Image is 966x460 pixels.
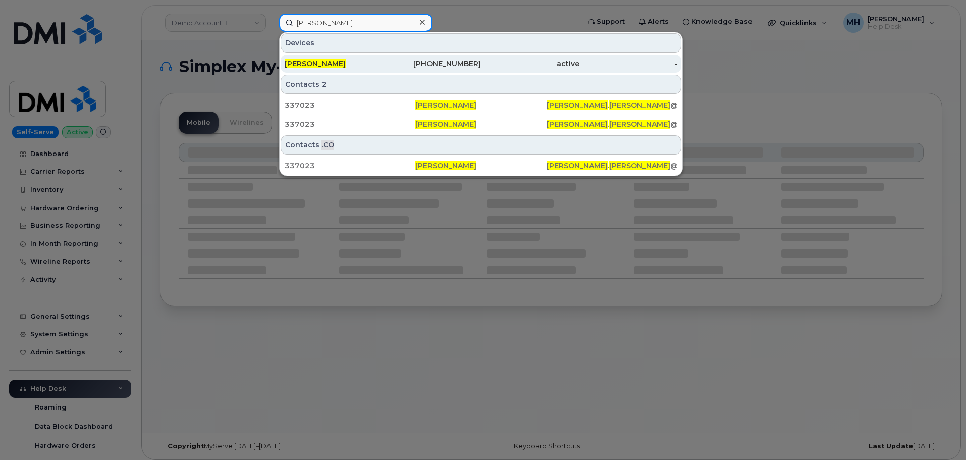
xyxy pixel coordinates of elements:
div: Contacts [281,135,681,155]
a: 337023[PERSON_NAME][PERSON_NAME].[PERSON_NAME]@[DOMAIN_NAME] [281,96,681,114]
div: . @[DOMAIN_NAME] [547,119,677,129]
div: . @[DOMAIN_NAME] [547,100,677,110]
span: [PERSON_NAME] [415,120,476,129]
a: 337023[PERSON_NAME][PERSON_NAME].[PERSON_NAME]@[DOMAIN_NAME] [281,157,681,175]
div: active [481,59,579,69]
div: - [579,59,678,69]
span: [PERSON_NAME] [547,100,608,110]
div: 337023 [285,119,415,129]
a: 337023[PERSON_NAME][PERSON_NAME].[PERSON_NAME]@[DOMAIN_NAME] [281,115,681,133]
span: 2 [321,79,327,89]
span: .CO [321,140,334,150]
span: [PERSON_NAME] [609,100,670,110]
span: [PERSON_NAME] [547,120,608,129]
div: . @[DOMAIN_NAME] [547,161,677,171]
div: Contacts [281,75,681,94]
div: Devices [281,33,681,53]
span: [PERSON_NAME] [609,161,670,170]
div: 337023 [285,100,415,110]
span: [PERSON_NAME] [547,161,608,170]
a: [PERSON_NAME][PHONE_NUMBER]active- [281,55,681,73]
span: [PERSON_NAME] [415,100,476,110]
div: 337023 [285,161,415,171]
div: [PHONE_NUMBER] [383,59,481,69]
span: [PERSON_NAME] [609,120,670,129]
span: [PERSON_NAME] [285,59,346,68]
span: [PERSON_NAME] [415,161,476,170]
